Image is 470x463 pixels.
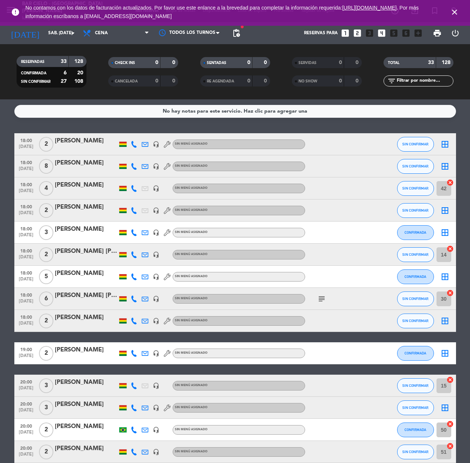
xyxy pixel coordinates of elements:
[55,400,117,409] div: [PERSON_NAME]
[6,25,45,41] i: [DATE]
[17,224,35,233] span: 18:00
[55,225,117,234] div: [PERSON_NAME]
[428,60,434,65] strong: 33
[153,296,159,302] i: headset_mic
[153,449,159,455] i: headset_mic
[39,203,53,218] span: 2
[74,79,85,84] strong: 108
[153,404,159,411] i: headset_mic
[175,142,208,145] span: Sin menú asignado
[153,427,159,433] i: headset_mic
[17,399,35,408] span: 20:00
[17,136,35,144] span: 18:00
[397,378,434,393] button: SIN CONFIRMAR
[402,384,428,388] span: SIN CONFIRMAR
[404,275,426,279] span: CONFIRMADA
[342,5,397,11] a: [URL][DOMAIN_NAME]
[17,233,35,241] span: [DATE]
[175,231,208,234] span: Sin menú asignado
[446,442,454,450] i: cancel
[404,230,426,234] span: CONFIRMADA
[451,29,460,38] i: power_settings_new
[153,163,159,170] i: headset_mic
[17,421,35,430] span: 20:00
[17,290,35,299] span: 18:00
[232,29,241,38] span: pending_actions
[446,420,454,428] i: cancel
[175,187,208,190] span: Sin menú asignado
[17,353,35,362] span: [DATE]
[450,8,459,17] i: close
[441,403,449,412] i: border_all
[163,107,307,116] div: No hay notas para este servicio. Haz clic para agregar una
[175,297,208,300] span: Sin menú asignado
[402,450,428,454] span: SIN CONFIRMAR
[446,22,464,44] div: LOG OUT
[55,158,117,168] div: [PERSON_NAME]
[55,345,117,355] div: [PERSON_NAME]
[247,78,250,84] strong: 0
[339,60,342,65] strong: 0
[17,277,35,285] span: [DATE]
[153,141,159,148] i: headset_mic
[377,28,386,38] i: looks_4
[175,209,208,212] span: Sin menú asignado
[298,61,317,65] span: SERVIDAS
[39,137,53,152] span: 2
[68,29,77,38] i: arrow_drop_down
[397,423,434,437] button: CONFIRMADA
[247,60,250,65] strong: 0
[441,228,449,237] i: border_all
[39,314,53,328] span: 2
[17,452,35,460] span: [DATE]
[153,229,159,236] i: headset_mic
[153,318,159,324] i: headset_mic
[55,291,117,300] div: [PERSON_NAME] [PERSON_NAME]
[433,29,442,38] span: print
[397,445,434,459] button: SIN CONFIRMAR
[39,247,53,262] span: 2
[446,289,454,297] i: cancel
[21,80,50,84] span: SIN CONFIRMAR
[61,59,67,64] strong: 33
[115,79,138,83] span: CANCELADA
[17,246,35,255] span: 18:00
[340,28,350,38] i: looks_one
[402,142,428,146] span: SIN CONFIRMAR
[155,78,158,84] strong: 0
[413,28,423,38] i: add_box
[39,423,53,437] span: 2
[17,345,35,353] span: 19:00
[55,202,117,212] div: [PERSON_NAME]
[39,291,53,306] span: 6
[441,317,449,325] i: border_all
[175,165,208,167] span: Sin menú asignado
[55,180,117,190] div: [PERSON_NAME]
[153,382,159,389] i: headset_mic
[115,61,135,65] span: CHECK INS
[153,207,159,214] i: headset_mic
[55,247,117,256] div: [PERSON_NAME] [PERSON_NAME] [PERSON_NAME]
[77,70,85,75] strong: 20
[17,144,35,153] span: [DATE]
[339,78,342,84] strong: 0
[402,208,428,212] span: SIN CONFIRMAR
[298,79,317,83] span: NO SHOW
[175,275,208,278] span: Sin menú asignado
[55,269,117,278] div: [PERSON_NAME]
[207,61,226,65] span: SENTADAS
[17,188,35,197] span: [DATE]
[21,71,46,75] span: CONFIRMADA
[17,408,35,416] span: [DATE]
[397,346,434,361] button: CONFIRMADA
[64,70,67,75] strong: 6
[397,291,434,306] button: SIN CONFIRMAR
[365,28,374,38] i: looks_3
[175,428,208,431] span: Sin menú asignado
[389,28,399,38] i: looks_5
[402,319,428,323] span: SIN CONFIRMAR
[175,351,208,354] span: Sin menú asignado
[155,60,158,65] strong: 0
[402,164,428,168] span: SIN CONFIRMAR
[387,77,396,85] i: filter_list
